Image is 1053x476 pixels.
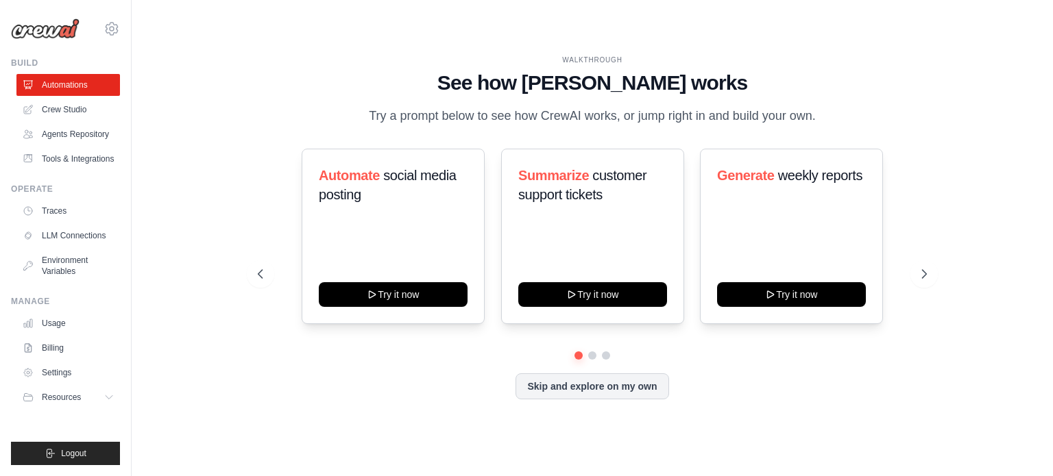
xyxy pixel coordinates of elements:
button: Resources [16,386,120,408]
a: Settings [16,362,120,384]
div: Manage [11,296,120,307]
div: Build [11,58,120,68]
button: Logout [11,442,120,465]
a: Traces [16,200,120,222]
img: Logo [11,18,80,39]
h1: See how [PERSON_NAME] works [258,71,927,95]
button: Try it now [717,282,866,307]
span: Generate [717,168,775,183]
a: Automations [16,74,120,96]
div: Operate [11,184,120,195]
button: Try it now [319,282,468,307]
p: Try a prompt below to see how CrewAI works, or jump right in and build your own. [362,106,823,126]
div: WALKTHROUGH [258,55,927,65]
span: Logout [61,448,86,459]
a: LLM Connections [16,225,120,247]
span: weekly reports [778,168,862,183]
a: Usage [16,312,120,334]
span: social media posting [319,168,457,202]
span: Automate [319,168,380,183]
a: Billing [16,337,120,359]
a: Tools & Integrations [16,148,120,170]
button: Try it now [518,282,667,307]
a: Environment Variables [16,249,120,282]
span: Summarize [518,168,589,183]
a: Agents Repository [16,123,120,145]
button: Skip and explore on my own [516,373,668,399]
span: customer support tickets [518,168,646,202]
a: Crew Studio [16,99,120,121]
span: Resources [42,392,81,403]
